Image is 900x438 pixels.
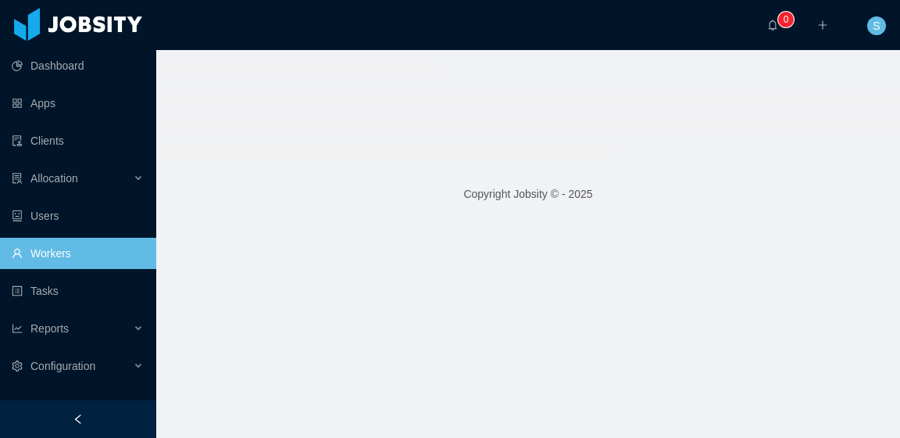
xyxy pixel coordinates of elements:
span: Reports [30,322,69,335]
a: icon: robotUsers [12,200,144,232]
a: icon: userWorkers [12,238,144,269]
a: icon: auditClients [12,125,144,156]
a: icon: pie-chartDashboard [12,50,144,81]
i: icon: bell [767,20,778,31]
i: icon: plus [817,20,828,31]
i: icon: solution [12,173,23,184]
footer: Copyright Jobsity © - 2025 [156,167,900,221]
a: icon: appstoreApps [12,88,144,119]
span: Configuration [30,360,95,372]
a: icon: profileTasks [12,275,144,307]
sup: 0 [778,12,794,27]
span: Allocation [30,172,78,185]
span: S [873,16,880,35]
i: icon: setting [12,361,23,372]
i: icon: line-chart [12,323,23,334]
